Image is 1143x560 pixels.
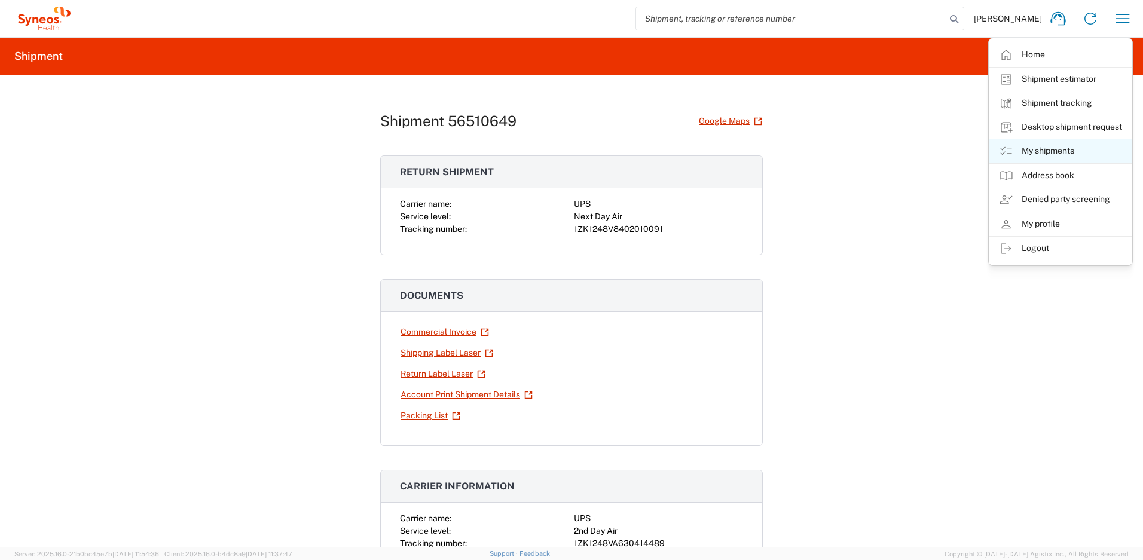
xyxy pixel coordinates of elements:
span: [PERSON_NAME] [974,13,1042,24]
a: Address book [989,164,1132,188]
div: 1ZK1248V8402010091 [574,223,743,235]
h1: Shipment 56510649 [380,112,517,130]
span: Carrier information [400,481,515,492]
a: Packing List [400,405,461,426]
span: Carrier name: [400,513,451,523]
a: Logout [989,237,1132,261]
span: Server: 2025.16.0-21b0bc45e7b [14,550,159,558]
a: Commercial Invoice [400,322,490,342]
span: Copyright © [DATE]-[DATE] Agistix Inc., All Rights Reserved [945,549,1129,559]
h2: Shipment [14,49,63,63]
a: Shipping Label Laser [400,342,494,363]
div: 2nd Day Air [574,525,743,537]
a: Account Print Shipment Details [400,384,533,405]
a: Support [490,550,519,557]
a: Feedback [519,550,550,557]
span: Tracking number: [400,224,467,234]
span: Carrier name: [400,199,451,209]
a: My profile [989,212,1132,236]
a: Denied party screening [989,188,1132,212]
span: Service level: [400,212,451,221]
div: UPS [574,512,743,525]
span: [DATE] 11:37:47 [246,550,292,558]
span: Tracking number: [400,538,467,548]
div: UPS [574,198,743,210]
div: Next Day Air [574,210,743,223]
a: Desktop shipment request [989,115,1132,139]
a: Shipment estimator [989,68,1132,91]
a: Home [989,43,1132,67]
span: Return shipment [400,166,494,178]
span: Service level: [400,526,451,535]
a: Shipment tracking [989,91,1132,115]
a: Google Maps [698,111,763,131]
a: My shipments [989,139,1132,163]
div: 1ZK1248VA630414489 [574,537,743,550]
a: Return Label Laser [400,363,486,384]
span: Client: 2025.16.0-b4dc8a9 [164,550,292,558]
input: Shipment, tracking or reference number [636,7,946,30]
span: Documents [400,290,463,301]
span: [DATE] 11:54:36 [112,550,159,558]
